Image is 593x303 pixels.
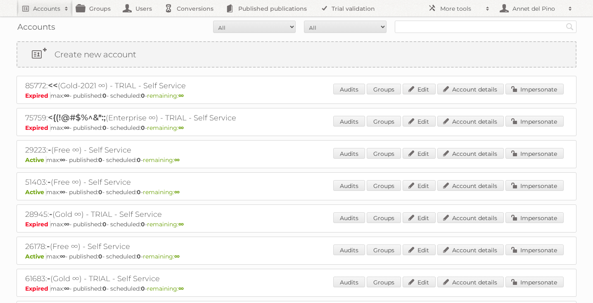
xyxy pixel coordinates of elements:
strong: ∞ [174,253,180,260]
a: Groups [367,116,401,127]
a: Audits [333,84,365,94]
h2: 28945: (Gold ∞) - TRIAL - Self Service [25,209,314,220]
span: - [47,177,51,187]
span: - [49,209,52,219]
h2: 29223: (Free ∞) - Self Service [25,145,314,155]
strong: ∞ [174,156,180,164]
a: Edit [403,180,436,191]
span: remaining: [143,188,180,196]
a: Impersonate [505,244,564,255]
span: Expired [25,92,50,99]
a: Impersonate [505,212,564,223]
strong: ∞ [60,188,65,196]
a: Groups [367,212,401,223]
p: max: - published: - scheduled: - [25,285,568,292]
span: << [48,80,58,90]
strong: 0 [141,221,145,228]
strong: ∞ [64,124,69,132]
strong: 0 [137,188,141,196]
strong: 0 [98,188,102,196]
a: Account details [437,116,504,127]
span: remaining: [147,285,184,292]
a: Edit [403,277,436,287]
a: Audits [333,148,365,159]
a: Groups [367,180,401,191]
p: max: - published: - scheduled: - [25,221,568,228]
strong: 0 [141,285,145,292]
a: Audits [333,244,365,255]
h2: 85772: (Gold-2021 ∞) - TRIAL - Self Service [25,80,314,91]
span: - [47,273,50,283]
a: Create new account [17,42,576,67]
a: Edit [403,244,436,255]
strong: ∞ [60,156,65,164]
h2: More tools [440,5,482,13]
a: Groups [367,277,401,287]
a: Account details [437,148,504,159]
a: Edit [403,212,436,223]
a: Impersonate [505,180,564,191]
a: Groups [367,84,401,94]
a: Edit [403,148,436,159]
span: remaining: [147,124,184,132]
span: Expired [25,285,50,292]
strong: ∞ [178,285,184,292]
strong: ∞ [64,221,69,228]
a: Edit [403,116,436,127]
span: Active [25,253,46,260]
span: remaining: [147,92,184,99]
strong: 0 [141,124,145,132]
a: Impersonate [505,148,564,159]
strong: ∞ [64,92,69,99]
a: Edit [403,84,436,94]
a: Audits [333,180,365,191]
a: Impersonate [505,277,564,287]
span: Active [25,156,46,164]
strong: 0 [98,253,102,260]
strong: 0 [102,285,107,292]
strong: 0 [102,221,107,228]
span: <{(!@#$%^&*:; [48,113,106,122]
a: Account details [437,212,504,223]
p: max: - published: - scheduled: - [25,253,568,260]
strong: ∞ [178,124,184,132]
strong: ∞ [60,253,65,260]
span: remaining: [143,156,180,164]
span: Expired [25,221,50,228]
strong: ∞ [178,92,184,99]
h2: 51403: (Free ∞) - Self Service [25,177,314,188]
strong: ∞ [64,285,69,292]
span: - [48,145,51,155]
strong: 0 [102,124,107,132]
a: Impersonate [505,84,564,94]
input: Search [564,21,576,33]
a: Account details [437,244,504,255]
strong: 0 [98,156,102,164]
a: Audits [333,116,365,127]
a: Groups [367,148,401,159]
p: max: - published: - scheduled: - [25,188,568,196]
span: Active [25,188,46,196]
a: Account details [437,84,504,94]
strong: ∞ [178,221,184,228]
p: max: - published: - scheduled: - [25,92,568,99]
strong: ∞ [174,188,180,196]
span: remaining: [147,221,184,228]
p: max: - published: - scheduled: - [25,156,568,164]
a: Account details [437,180,504,191]
strong: 0 [137,156,141,164]
a: Impersonate [505,116,564,127]
strong: 0 [137,253,141,260]
h2: 75759: (Enterprise ∞) - TRIAL - Self Service [25,113,314,123]
span: remaining: [143,253,180,260]
a: Audits [333,277,365,287]
h2: Accounts [33,5,60,13]
a: Audits [333,212,365,223]
h2: 26178: (Free ∞) - Self Service [25,241,314,252]
strong: 0 [141,92,145,99]
a: Groups [367,244,401,255]
p: max: - published: - scheduled: - [25,124,568,132]
a: Account details [437,277,504,287]
span: - [47,241,50,251]
h2: Annet del Pino [510,5,564,13]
